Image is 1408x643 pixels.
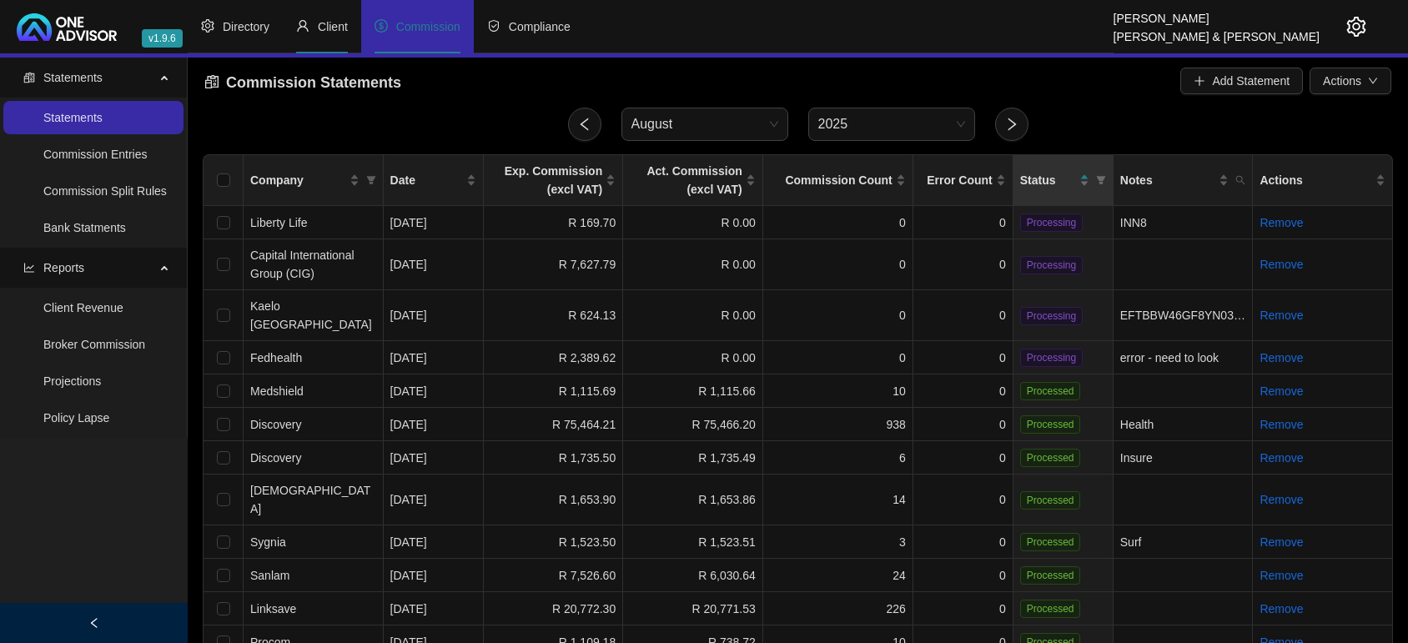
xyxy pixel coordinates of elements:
[1114,408,1254,441] td: Health
[43,301,123,314] a: Client Revenue
[484,374,624,408] td: R 1,115.69
[1260,569,1303,582] a: Remove
[384,525,484,559] td: [DATE]
[363,168,380,193] span: filter
[23,72,35,83] span: reconciliation
[1114,206,1254,239] td: INN8
[763,239,913,290] td: 0
[250,216,307,229] span: Liberty Life
[623,341,763,374] td: R 0.00
[43,71,103,84] span: Statements
[1020,256,1083,274] span: Processing
[43,411,109,424] a: Policy Lapse
[1260,493,1303,506] a: Remove
[623,559,763,592] td: R 6,030.64
[631,108,778,140] span: August
[1260,418,1303,431] a: Remove
[366,175,376,185] span: filter
[913,341,1013,374] td: 0
[204,74,219,89] span: reconciliation
[913,155,1013,206] th: Error Count
[43,184,167,198] a: Commission Split Rules
[1020,600,1081,618] span: Processed
[1323,72,1361,90] span: Actions
[88,617,100,629] span: left
[763,206,913,239] td: 0
[1114,155,1254,206] th: Notes
[1020,213,1083,232] span: Processing
[913,374,1013,408] td: 0
[1020,449,1081,467] span: Processed
[43,148,147,161] a: Commission Entries
[1020,382,1081,400] span: Processed
[1260,451,1303,465] a: Remove
[484,155,624,206] th: Exp. Commission (excl VAT)
[1260,171,1372,189] span: Actions
[250,249,355,280] span: Capital International Group (CIG)
[396,20,460,33] span: Commission
[484,239,624,290] td: R 7,627.79
[318,20,348,33] span: Client
[763,592,913,625] td: 226
[1020,171,1076,189] span: Status
[226,74,401,91] span: Commission Statements
[1346,17,1366,37] span: setting
[250,569,289,582] span: Sanlam
[623,155,763,206] th: Act. Commission (excl VAT)
[43,111,103,124] a: Statements
[17,13,117,41] img: 2df55531c6924b55f21c4cf5d4484680-logo-light.svg
[244,155,384,206] th: Company
[250,171,346,189] span: Company
[384,155,484,206] th: Date
[43,221,126,234] a: Bank Statments
[1310,68,1391,94] button: Actionsdown
[142,29,183,48] span: v1.9.6
[484,341,624,374] td: R 2,389.62
[1368,76,1378,86] span: down
[384,206,484,239] td: [DATE]
[1114,441,1254,475] td: Insure
[763,155,913,206] th: Commission Count
[623,290,763,341] td: R 0.00
[1260,351,1303,364] a: Remove
[913,475,1013,525] td: 0
[1260,602,1303,615] a: Remove
[484,475,624,525] td: R 1,653.90
[623,206,763,239] td: R 0.00
[250,451,301,465] span: Discovery
[1260,384,1303,398] a: Remove
[384,441,484,475] td: [DATE]
[1020,307,1083,325] span: Processing
[390,171,463,189] span: Date
[763,475,913,525] td: 14
[913,206,1013,239] td: 0
[1260,216,1303,229] a: Remove
[1260,258,1303,271] a: Remove
[484,408,624,441] td: R 75,464.21
[763,408,913,441] td: 938
[1096,175,1106,185] span: filter
[23,262,35,274] span: line-chart
[1020,566,1081,585] span: Processed
[1260,309,1303,322] a: Remove
[763,525,913,559] td: 3
[1114,23,1320,41] div: [PERSON_NAME] & [PERSON_NAME]
[384,592,484,625] td: [DATE]
[1194,75,1205,87] span: plus
[623,441,763,475] td: R 1,735.49
[913,559,1013,592] td: 0
[623,525,763,559] td: R 1,523.51
[484,206,624,239] td: R 169.70
[384,341,484,374] td: [DATE]
[484,592,624,625] td: R 20,772.30
[250,535,286,549] span: Sygnia
[763,341,913,374] td: 0
[920,171,993,189] span: Error Count
[43,374,101,388] a: Projections
[623,374,763,408] td: R 1,115.66
[763,374,913,408] td: 10
[913,592,1013,625] td: 0
[1020,491,1081,510] span: Processed
[484,525,624,559] td: R 1,523.50
[1020,533,1081,551] span: Processed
